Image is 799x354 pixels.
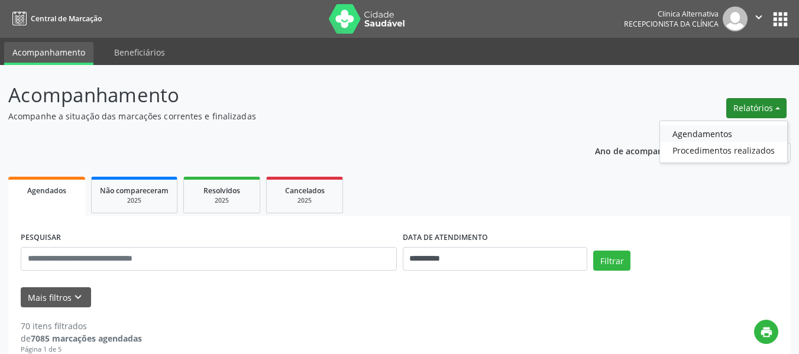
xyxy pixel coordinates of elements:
[21,320,142,332] div: 70 itens filtrados
[660,142,787,158] a: Procedimentos realizados
[403,229,488,247] label: DATA DE ATENDIMENTO
[726,98,787,118] button: Relatórios
[4,42,93,65] a: Acompanhamento
[8,80,556,110] p: Acompanhamento
[770,9,791,30] button: apps
[754,320,778,344] button: print
[106,42,173,63] a: Beneficiários
[593,251,630,271] button: Filtrar
[21,287,91,308] button: Mais filtroskeyboard_arrow_down
[8,9,102,28] a: Central de Marcação
[100,186,169,196] span: Não compareceram
[21,332,142,345] div: de
[203,186,240,196] span: Resolvidos
[624,19,719,29] span: Recepcionista da clínica
[100,196,169,205] div: 2025
[285,186,325,196] span: Cancelados
[27,186,66,196] span: Agendados
[31,333,142,344] strong: 7085 marcações agendadas
[624,9,719,19] div: Clinica Alternativa
[8,110,556,122] p: Acompanhe a situação das marcações correntes e finalizadas
[723,7,748,31] img: img
[275,196,334,205] div: 2025
[660,125,787,142] a: Agendamentos
[752,11,765,24] i: 
[192,196,251,205] div: 2025
[595,143,700,158] p: Ano de acompanhamento
[748,7,770,31] button: 
[659,121,788,163] ul: Relatórios
[31,14,102,24] span: Central de Marcação
[760,326,773,339] i: print
[21,229,61,247] label: PESQUISAR
[72,291,85,304] i: keyboard_arrow_down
